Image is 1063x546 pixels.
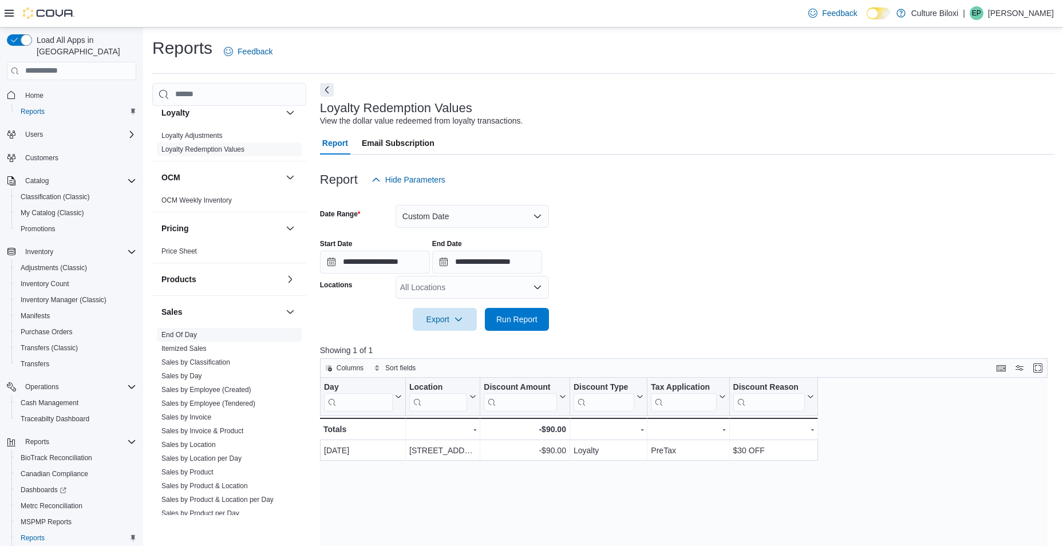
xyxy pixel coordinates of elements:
div: Discount Type [574,382,634,411]
span: Dashboards [16,483,136,497]
span: Dark Mode [867,19,867,20]
button: Reports [2,434,141,450]
button: Traceabilty Dashboard [11,411,141,427]
button: OCM [161,172,281,183]
span: Reports [21,107,45,116]
div: - [733,422,813,436]
button: Location [409,382,476,411]
label: End Date [432,239,462,248]
div: Day [324,382,393,393]
button: Day [324,382,402,411]
button: Adjustments (Classic) [11,260,141,276]
div: Loyalty [152,129,306,161]
button: Promotions [11,221,141,237]
span: Manifests [16,309,136,323]
span: Reports [16,105,136,118]
div: Discount Type [574,382,634,393]
a: Customers [21,151,63,165]
button: Sales [161,306,281,318]
a: MSPMP Reports [16,515,76,529]
span: BioTrack Reconciliation [16,451,136,465]
a: Sales by Invoice [161,413,211,421]
button: Transfers (Classic) [11,340,141,356]
span: Classification (Classic) [16,190,136,204]
h3: Loyalty [161,107,189,118]
span: Inventory Count [16,277,136,291]
span: Sales by Invoice [161,413,211,422]
a: Sales by Classification [161,358,230,366]
span: Purchase Orders [21,327,73,337]
button: Tax Application [651,382,725,411]
a: Manifests [16,309,54,323]
button: MSPMP Reports [11,514,141,530]
a: Sales by Product per Day [161,509,239,517]
span: Sales by Location per Day [161,454,242,463]
a: Sales by Location per Day [161,454,242,462]
span: Users [21,128,136,141]
a: Sales by Invoice & Product [161,427,243,435]
div: $30 OFF [733,444,813,457]
div: - [651,422,725,436]
span: Dashboards [21,485,66,494]
a: Home [21,89,48,102]
span: Export [420,308,470,331]
h3: Sales [161,306,183,318]
div: Discount Reason [733,382,804,393]
a: Loyalty Adjustments [161,132,223,140]
button: Inventory [21,245,58,259]
span: Metrc Reconciliation [16,499,136,513]
span: Sales by Product per Day [161,509,239,518]
span: Sales by Product & Location [161,481,248,490]
button: Loyalty [283,106,297,120]
button: Transfers [11,356,141,372]
a: Cash Management [16,396,83,410]
button: Users [2,126,141,143]
div: Totals [323,422,402,436]
button: Pricing [161,223,281,234]
span: Cash Management [16,396,136,410]
span: OCM Weekly Inventory [161,196,232,205]
button: Products [161,274,281,285]
a: End Of Day [161,331,197,339]
a: Sales by Day [161,372,202,380]
button: Sales [283,305,297,319]
span: Transfers (Classic) [16,341,136,355]
span: Promotions [16,222,136,236]
button: Enter fullscreen [1031,361,1045,375]
a: Transfers [16,357,54,371]
span: Columns [337,363,363,373]
div: Enid Poole [970,6,983,20]
span: Report [322,132,348,155]
span: Sales by Day [161,371,202,381]
div: Pricing [152,244,306,263]
a: Sales by Employee (Tendered) [161,399,255,407]
a: Sales by Product & Location per Day [161,496,274,504]
span: Sales by Employee (Tendered) [161,399,255,408]
div: -$90.00 [484,422,566,436]
span: Sales by Employee (Created) [161,385,251,394]
span: Sales by Invoice & Product [161,426,243,436]
a: Reports [16,531,49,545]
button: Reports [11,530,141,546]
div: Tax Application [651,382,716,411]
span: Home [25,91,44,100]
div: - [574,422,643,436]
button: Custom Date [396,205,549,228]
span: Customers [25,153,58,163]
div: Discount Amount [484,382,557,411]
div: [DATE] [324,444,402,457]
label: Start Date [320,239,353,248]
span: Reports [16,531,136,545]
a: Loyalty Redemption Values [161,145,244,153]
span: Operations [25,382,59,391]
span: Metrc Reconciliation [21,501,82,511]
span: Manifests [21,311,50,321]
span: Reports [21,533,45,543]
span: Canadian Compliance [21,469,88,478]
span: Adjustments (Classic) [16,261,136,275]
a: BioTrack Reconciliation [16,451,97,465]
div: PreTax [651,444,725,457]
span: Loyalty Adjustments [161,131,223,140]
div: Discount Amount [484,382,557,393]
